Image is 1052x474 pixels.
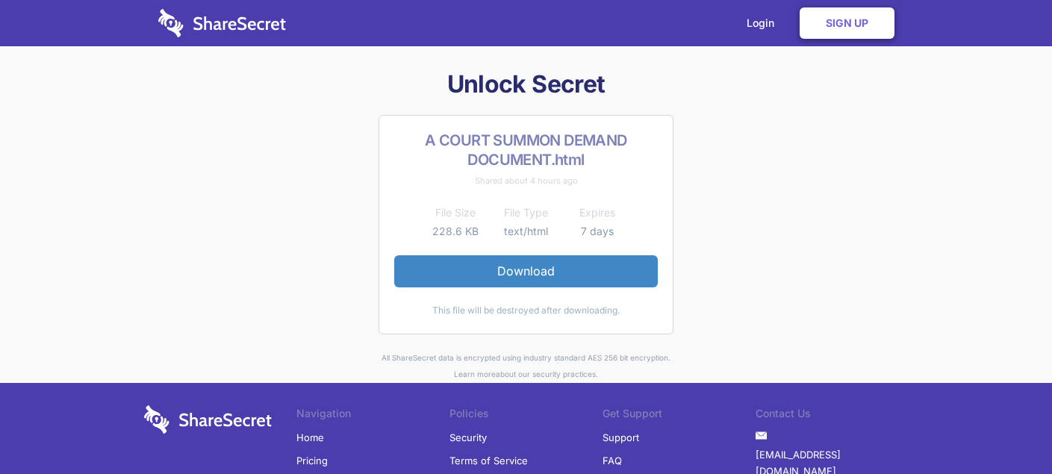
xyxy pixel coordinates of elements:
td: 228.6 KB [420,222,491,240]
td: 7 days [561,222,632,240]
a: Security [449,426,487,449]
li: Get Support [603,405,756,426]
a: Download [394,255,658,287]
th: File Size [420,204,491,222]
h1: Unlock Secret [138,69,915,100]
a: FAQ [603,449,622,472]
a: Home [296,426,324,449]
a: Learn more [454,369,496,378]
a: Terms of Service [449,449,528,472]
a: Sign Up [800,7,894,39]
li: Policies [449,405,603,426]
td: text/html [491,222,561,240]
img: logo-wordmark-white-trans-d4663122ce5f474addd5e946df7df03e33cb6a1c49d2221995e7729f52c070b2.svg [144,405,272,434]
div: Shared about 4 hours ago [394,172,658,189]
img: logo-wordmark-white-trans-d4663122ce5f474addd5e946df7df03e33cb6a1c49d2221995e7729f52c070b2.svg [158,9,286,37]
th: Expires [561,204,632,222]
li: Contact Us [756,405,909,426]
div: All ShareSecret data is encrypted using industry standard AES 256 bit encryption. about our secur... [138,349,915,383]
a: Support [603,426,639,449]
th: File Type [491,204,561,222]
div: This file will be destroyed after downloading. [394,302,658,319]
h2: A COURT SUMMON DEMAND DOCUMENT.html [394,131,658,169]
li: Navigation [296,405,449,426]
a: Pricing [296,449,328,472]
